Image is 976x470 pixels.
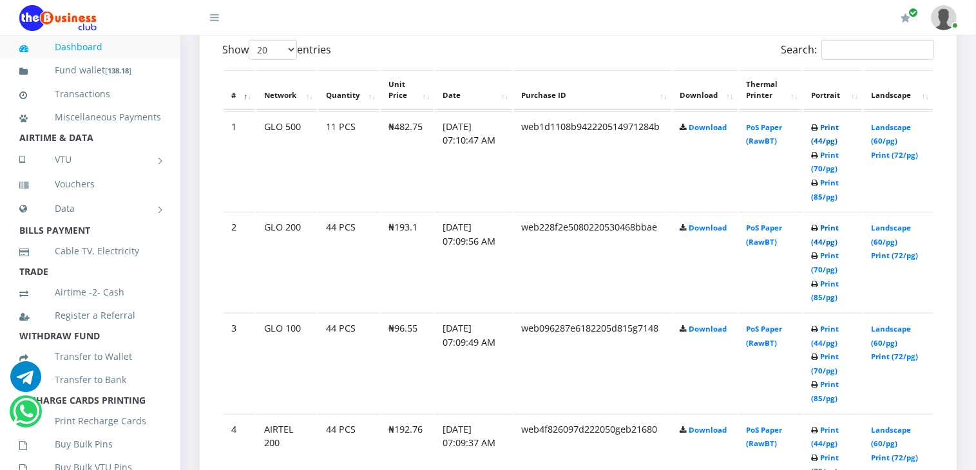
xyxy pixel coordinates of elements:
a: Print (72/pg) [871,250,918,260]
td: ₦96.55 [381,313,434,413]
a: Print (85/pg) [811,379,839,403]
a: VTU [19,144,161,176]
b: 138.18 [108,66,129,75]
small: [ ] [105,66,131,75]
a: Print (70/pg) [811,250,839,274]
a: PoS Paper (RawBT) [747,223,783,247]
th: Purchase ID: activate to sort column ascending [513,70,671,110]
a: Landscape (60/pg) [871,122,911,146]
label: Search: [781,40,934,60]
a: Airtime -2- Cash [19,277,161,307]
a: Print Recharge Cards [19,406,161,436]
td: [DATE] 07:09:56 AM [435,212,512,312]
a: Dashboard [19,32,161,62]
td: ₦193.1 [381,212,434,312]
td: 11 PCS [318,111,379,211]
td: 2 [224,212,255,312]
td: web096287e6182205d815g7148 [513,313,671,413]
th: #: activate to sort column descending [224,70,255,110]
td: web228f2e5080220530468bbae [513,212,671,312]
a: Buy Bulk Pins [19,429,161,459]
a: Transfer to Wallet [19,342,161,371]
a: Transfer to Bank [19,365,161,395]
th: Date: activate to sort column ascending [435,70,512,110]
a: Print (44/pg) [811,425,839,449]
a: Download [689,223,727,232]
a: Print (44/pg) [811,223,839,247]
th: Portrait: activate to sort column ascending [803,70,863,110]
a: Print (72/pg) [871,352,918,361]
td: [DATE] 07:10:47 AM [435,111,512,211]
th: Quantity: activate to sort column ascending [318,70,379,110]
a: Transactions [19,79,161,109]
td: GLO 100 [256,313,317,413]
a: Chat for support [13,406,39,427]
a: PoS Paper (RawBT) [747,425,783,449]
a: Register a Referral [19,301,161,330]
th: Download: activate to sort column ascending [673,70,738,110]
a: Print (72/pg) [871,150,918,160]
a: Cable TV, Electricity [19,236,161,266]
a: Print (70/pg) [811,150,839,174]
a: Print (70/pg) [811,352,839,375]
a: PoS Paper (RawBT) [747,122,783,146]
span: Renew/Upgrade Subscription [908,8,918,17]
a: Vouchers [19,169,161,199]
a: Landscape (60/pg) [871,223,911,247]
td: GLO 500 [256,111,317,211]
th: Landscape: activate to sort column ascending [863,70,933,110]
a: Print (85/pg) [811,178,839,202]
a: Download [689,324,727,334]
a: Print (44/pg) [811,122,839,146]
a: Chat for support [10,371,41,392]
td: 44 PCS [318,212,379,312]
td: 44 PCS [318,313,379,413]
a: Data [19,193,161,225]
a: Print (85/pg) [811,279,839,303]
label: Show entries [222,40,331,60]
td: ₦482.75 [381,111,434,211]
th: Thermal Printer: activate to sort column ascending [739,70,802,110]
img: Logo [19,5,97,31]
td: 3 [224,313,255,413]
td: 1 [224,111,255,211]
a: Landscape (60/pg) [871,425,911,449]
select: Showentries [249,40,297,60]
a: Download [689,122,727,132]
img: User [931,5,957,30]
th: Unit Price: activate to sort column ascending [381,70,434,110]
a: Landscape (60/pg) [871,324,911,348]
td: GLO 200 [256,212,317,312]
a: Download [689,425,727,435]
a: Miscellaneous Payments [19,102,161,132]
a: Print (44/pg) [811,324,839,348]
th: Network: activate to sort column ascending [256,70,317,110]
a: PoS Paper (RawBT) [747,324,783,348]
i: Renew/Upgrade Subscription [901,13,910,23]
a: Fund wallet[138.18] [19,55,161,86]
input: Search: [821,40,934,60]
a: Print (72/pg) [871,453,918,462]
td: [DATE] 07:09:49 AM [435,313,512,413]
td: web1d1108b942220514971284b [513,111,671,211]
